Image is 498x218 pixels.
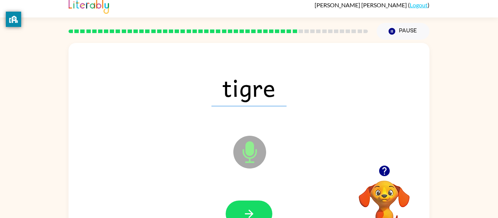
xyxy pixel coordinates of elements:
[377,23,429,40] button: Pause
[6,12,21,27] button: privacy banner
[410,1,428,8] a: Logout
[315,1,408,8] span: [PERSON_NAME] [PERSON_NAME]
[211,68,287,106] span: tigre
[315,1,429,8] div: ( )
